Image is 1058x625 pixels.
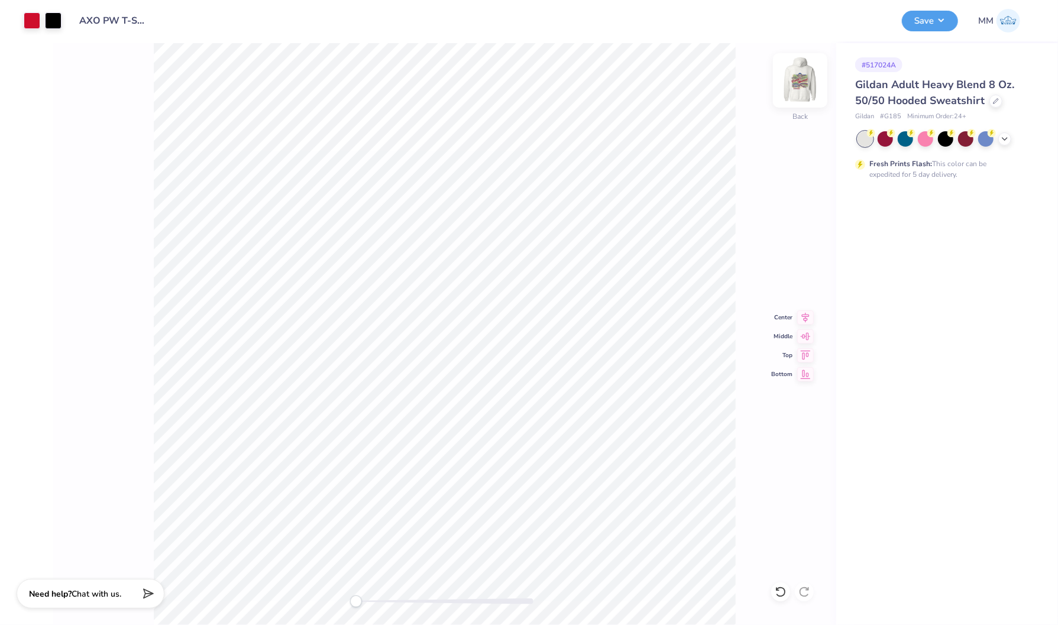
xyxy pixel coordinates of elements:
[855,112,874,122] span: Gildan
[880,112,901,122] span: # G185
[771,351,792,360] span: Top
[973,9,1025,33] a: MM
[350,595,362,607] div: Accessibility label
[771,332,792,341] span: Middle
[771,370,792,379] span: Bottom
[771,313,792,322] span: Center
[907,112,966,122] span: Minimum Order: 24 +
[776,57,824,104] img: Back
[869,159,932,169] strong: Fresh Prints Flash:
[855,57,902,72] div: # 517024A
[72,588,121,600] span: Chat with us.
[855,77,1014,108] span: Gildan Adult Heavy Blend 8 Oz. 50/50 Hooded Sweatshirt
[902,11,958,31] button: Save
[29,588,72,600] strong: Need help?
[978,14,994,28] span: MM
[792,112,808,122] div: Back
[996,9,1020,33] img: Meghan Macdonald
[869,158,1015,180] div: This color can be expedited for 5 day delivery.
[70,9,157,33] input: Untitled Design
